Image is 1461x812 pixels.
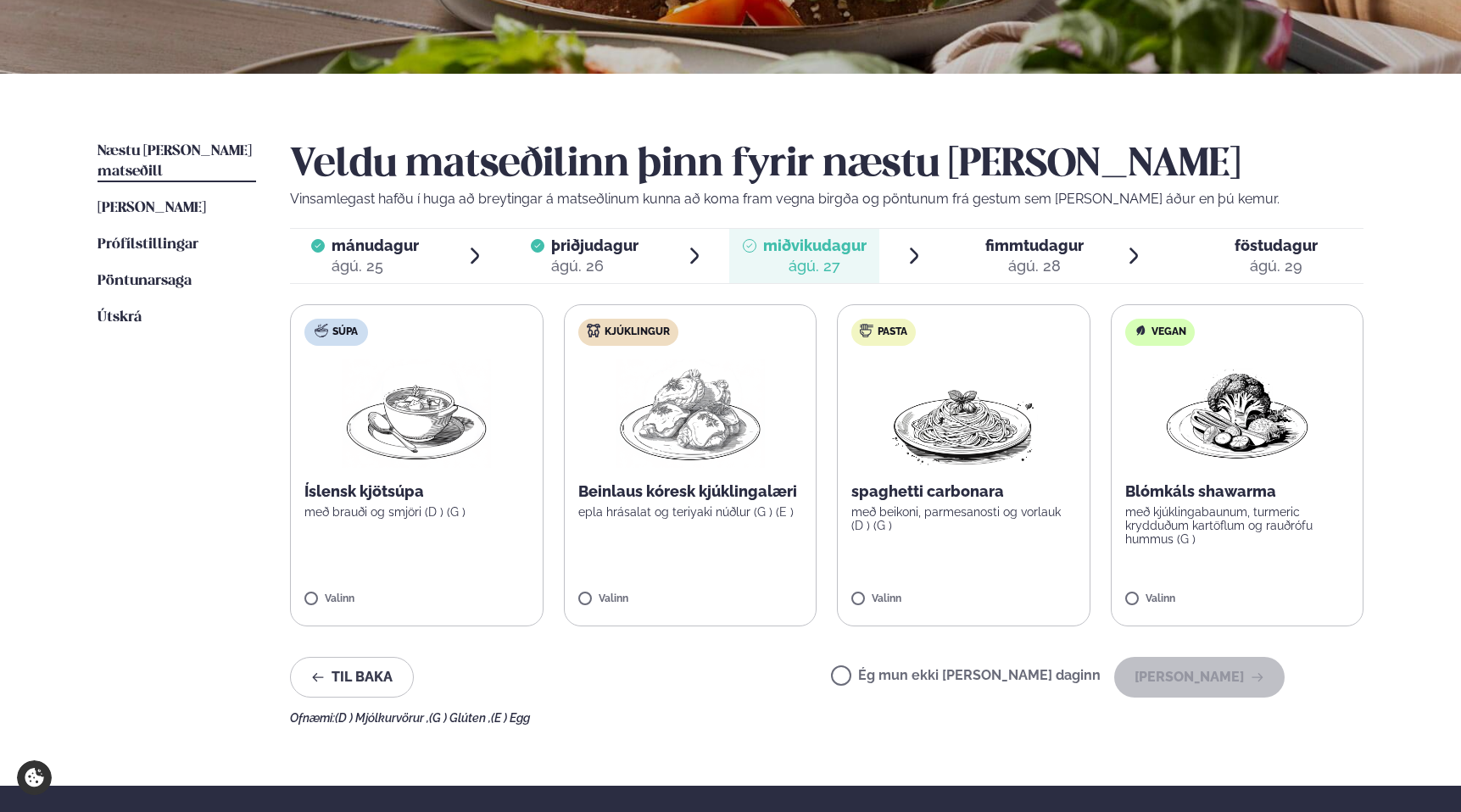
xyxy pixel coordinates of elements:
[304,481,529,502] p: Íslensk kjötsúpa
[551,256,638,276] div: ágú. 26
[605,325,670,339] span: Kjúklingur
[1114,657,1285,698] button: [PERSON_NAME]
[860,324,873,337] img: pasta.svg
[1235,236,1318,254] span: föstudagur
[1152,325,1186,339] span: Vegan
[332,325,358,339] span: Súpa
[763,256,867,276] div: ágú. 27
[578,481,803,502] p: Beinlaus kóresk kjúklingalæri
[851,505,1076,532] p: með beikoni, parmesanosti og vorlauk (D ) (G )
[98,308,142,328] a: Útskrá
[616,359,765,468] img: Chicken-thighs.png
[17,760,52,795] a: Cookie settings
[98,201,206,215] span: [PERSON_NAME]
[332,236,419,254] span: mánudagur
[985,256,1084,276] div: ágú. 28
[851,481,1076,502] p: spaghetti carbonara
[491,711,530,725] span: (E ) Egg
[578,505,803,519] p: epla hrásalat og teriyaki núðlur (G ) (E )
[335,711,429,725] span: (D ) Mjólkurvörur ,
[98,144,252,179] span: Næstu [PERSON_NAME] matseðill
[98,274,192,288] span: Pöntunarsaga
[1134,324,1147,337] img: Vegan.svg
[587,324,600,337] img: chicken.svg
[1235,256,1318,276] div: ágú. 29
[878,325,907,339] span: Pasta
[98,198,206,219] a: [PERSON_NAME]
[98,235,198,255] a: Prófílstillingar
[342,359,491,468] img: Soup.png
[290,711,1363,725] div: Ofnæmi:
[1125,505,1350,546] p: með kjúklingabaunum, turmeric krydduðum kartöflum og rauðrófu hummus (G )
[332,256,419,276] div: ágú. 25
[98,237,198,252] span: Prófílstillingar
[1125,481,1350,502] p: Blómkáls shawarma
[1163,359,1312,468] img: Vegan.png
[551,236,638,254] span: þriðjudagur
[290,657,414,698] button: Til baka
[98,142,256,182] a: Næstu [PERSON_NAME] matseðill
[985,236,1084,254] span: fimmtudagur
[889,359,1038,468] img: Spagetti.png
[763,236,867,254] span: miðvikudagur
[290,142,1363,189] h2: Veldu matseðilinn þinn fyrir næstu [PERSON_NAME]
[429,711,491,725] span: (G ) Glúten ,
[304,505,529,519] p: með brauði og smjöri (D ) (G )
[98,310,142,325] span: Útskrá
[98,271,192,292] a: Pöntunarsaga
[315,324,328,337] img: soup.svg
[290,189,1363,209] p: Vinsamlegast hafðu í huga að breytingar á matseðlinum kunna að koma fram vegna birgða og pöntunum...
